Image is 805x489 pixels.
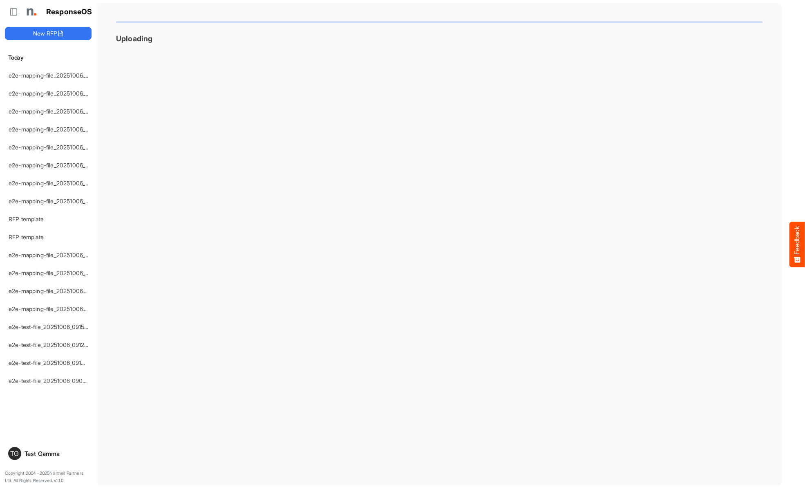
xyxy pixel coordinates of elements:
[9,126,101,133] a: e2e-mapping-file_20251006_151130
[5,53,92,62] h6: Today
[25,451,88,457] div: Test Gamma
[9,72,103,79] a: e2e-mapping-file_20251006_151344
[9,377,92,384] a: e2e-test-file_20251006_090819
[9,305,104,312] a: e2e-mapping-file_20251006_091805
[10,450,19,457] span: TG
[9,233,44,240] a: RFP template
[9,287,105,294] a: e2e-mapping-file_20251006_093732
[5,470,92,484] p: Copyright 2004 - 2025 Northell Partners Ltd. All Rights Reserved. v 1.1.0
[46,8,92,16] h1: ResponseOS
[22,4,39,20] img: Northell
[9,90,102,97] a: e2e-mapping-file_20251006_151326
[9,251,103,258] a: e2e-mapping-file_20251006_120332
[5,27,92,40] button: New RFP
[9,162,102,169] a: e2e-mapping-file_20251006_141532
[9,180,103,187] a: e2e-mapping-file_20251006_141450
[789,222,805,267] button: Feedback
[9,323,91,330] a: e2e-test-file_20251006_091555
[9,144,102,151] a: e2e-mapping-file_20251006_145931
[9,198,102,204] a: e2e-mapping-file_20251006_123619
[9,269,105,276] a: e2e-mapping-file_20251006_120004
[9,108,102,115] a: e2e-mapping-file_20251006_151233
[9,341,92,348] a: e2e-test-file_20251006_091240
[9,359,92,366] a: e2e-test-file_20251006_091029
[9,216,44,222] a: RFP template
[116,34,763,43] h3: Uploading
